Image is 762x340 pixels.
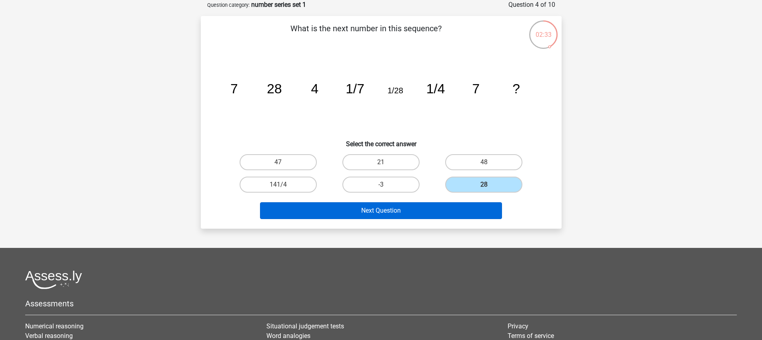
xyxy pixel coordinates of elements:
tspan: 4 [311,81,318,96]
img: Assessly logo [25,270,82,289]
a: Word analogies [266,332,310,340]
small: Question category: [207,2,250,8]
label: 28 [445,177,522,193]
tspan: 28 [267,81,282,96]
tspan: 1/4 [426,81,445,96]
div: 02:33 [528,20,558,40]
a: Numerical reasoning [25,322,84,330]
a: Verbal reasoning [25,332,73,340]
a: Terms of service [508,332,554,340]
h6: Select the correct answer [214,134,549,148]
a: Privacy [508,322,528,330]
strong: number series set 1 [251,1,306,8]
label: 48 [445,154,522,170]
label: -3 [342,177,420,193]
label: 141/4 [240,177,317,193]
a: Situational judgement tests [266,322,344,330]
button: Next Question [260,202,502,219]
tspan: 7 [472,81,480,96]
tspan: 7 [230,81,238,96]
h5: Assessments [25,299,737,308]
tspan: 1/28 [387,86,403,95]
tspan: ? [512,81,520,96]
label: 21 [342,154,420,170]
label: 47 [240,154,317,170]
tspan: 1/7 [346,81,364,96]
p: What is the next number in this sequence? [214,22,519,46]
